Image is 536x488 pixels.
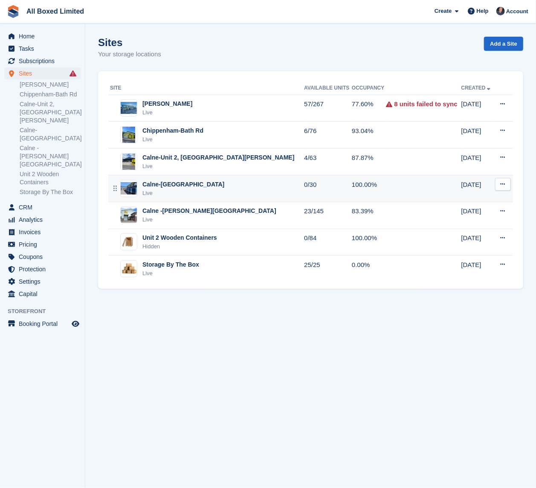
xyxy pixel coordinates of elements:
div: Live [142,189,224,198]
h1: Sites [98,37,161,48]
p: Your storage locations [98,49,161,59]
a: menu [4,276,81,288]
a: Add a Site [484,37,523,51]
td: [DATE] [461,175,494,202]
td: 100.00% [352,229,386,256]
div: Live [142,269,199,278]
img: Image of Calne -Harris Road site [121,208,137,223]
img: Image of Unit 2 Wooden Containers site [121,236,137,247]
span: Help [477,7,489,15]
img: Image of Melksham-Bowerhill site [121,102,137,114]
a: Calne-Unit 2, [GEOGRAPHIC_DATA][PERSON_NAME] [20,100,81,125]
td: 0/84 [304,229,352,256]
td: 25/25 [304,256,352,282]
div: Calne-Unit 2, [GEOGRAPHIC_DATA][PERSON_NAME] [142,153,295,162]
img: stora-icon-8386f47178a22dfd0bd8f6a31ec36ba5ce8667c1dd55bd0f319d3a0aa187defe.svg [7,5,20,18]
span: Protection [19,263,70,275]
a: Calne-[GEOGRAPHIC_DATA] [20,126,81,142]
td: 83.39% [352,202,386,229]
span: Coupons [19,251,70,263]
span: Create [435,7,452,15]
td: 23/145 [304,202,352,229]
td: [DATE] [461,122,494,148]
td: 77.60% [352,95,386,122]
td: 0/30 [304,175,352,202]
img: Image of Calne-The Space Centre site [121,182,137,195]
span: Account [506,7,528,16]
a: Created [461,85,493,91]
td: 6/76 [304,122,352,148]
th: Available Units [304,81,352,95]
div: Calne-[GEOGRAPHIC_DATA] [142,180,224,189]
span: CRM [19,201,70,213]
img: Image of Calne-Unit 2, Porte Marsh Rd site [122,153,135,170]
td: [DATE] [461,256,494,282]
a: Chippenham-Bath Rd [20,90,81,99]
td: 4/63 [304,148,352,175]
span: Invoices [19,226,70,238]
div: Live [142,215,276,224]
a: menu [4,67,81,79]
a: menu [4,214,81,226]
a: menu [4,288,81,300]
span: Pricing [19,238,70,250]
div: Live [142,108,192,117]
img: Image of Storage By The Box site [121,262,137,275]
a: menu [4,238,81,250]
td: [DATE] [461,229,494,256]
div: Chippenham-Bath Rd [142,126,203,135]
span: Settings [19,276,70,288]
span: Capital [19,288,70,300]
td: [DATE] [461,202,494,229]
span: Storefront [8,307,85,316]
th: Site [108,81,304,95]
a: Calne -[PERSON_NAME][GEOGRAPHIC_DATA] [20,144,81,168]
a: menu [4,263,81,275]
img: Dan Goss [496,7,505,15]
a: 8 units failed to sync [394,99,457,109]
td: [DATE] [461,95,494,122]
div: [PERSON_NAME] [142,99,192,108]
span: Analytics [19,214,70,226]
div: Live [142,162,295,171]
a: menu [4,226,81,238]
span: Subscriptions [19,55,70,67]
th: Occupancy [352,81,386,95]
div: Unit 2 Wooden Containers [142,233,217,242]
a: menu [4,43,81,55]
div: Live [142,135,203,144]
span: Home [19,30,70,42]
a: menu [4,55,81,67]
a: [PERSON_NAME] [20,81,81,89]
a: menu [4,251,81,263]
div: Calne -[PERSON_NAME][GEOGRAPHIC_DATA] [142,206,276,215]
td: 87.87% [352,148,386,175]
img: Image of Chippenham-Bath Rd site [122,126,135,143]
td: 93.04% [352,122,386,148]
td: 100.00% [352,175,386,202]
td: [DATE] [461,148,494,175]
i: Smart entry sync failures have occurred [70,70,76,77]
a: All Boxed Limited [23,4,87,18]
a: menu [4,318,81,330]
a: Unit 2 Wooden Containers [20,170,81,186]
span: Tasks [19,43,70,55]
div: Storage By The Box [142,260,199,269]
div: Hidden [142,242,217,251]
span: Sites [19,67,70,79]
a: menu [4,201,81,213]
span: Booking Portal [19,318,70,330]
td: 0.00% [352,256,386,282]
td: 57/267 [304,95,352,122]
a: Storage By The Box [20,188,81,196]
a: Preview store [70,319,81,329]
a: menu [4,30,81,42]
